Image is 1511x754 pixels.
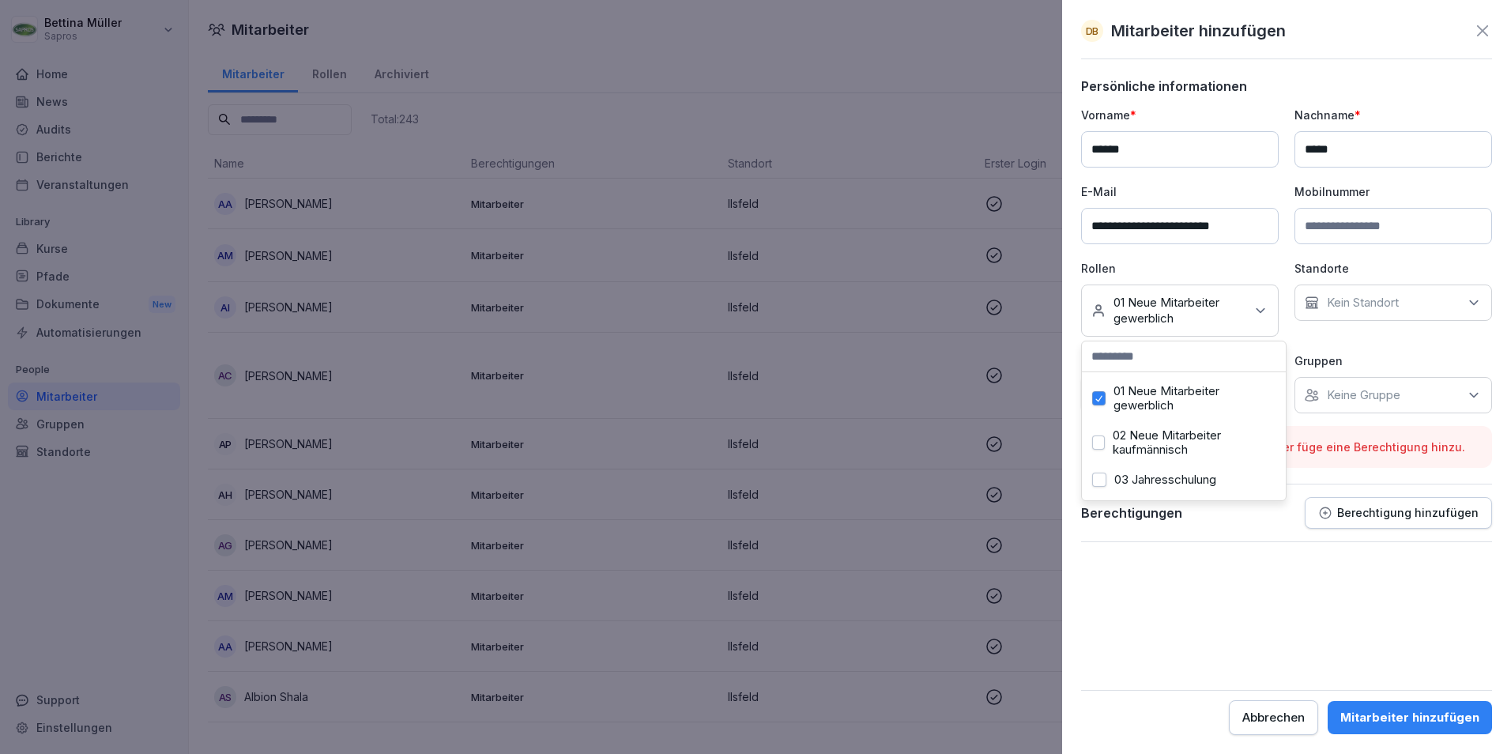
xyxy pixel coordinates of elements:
p: Berechtigung hinzufügen [1337,507,1479,519]
label: 02 Neue Mitarbeiter kaufmännisch [1113,428,1275,457]
div: DB [1081,20,1103,42]
button: Abbrechen [1229,700,1318,735]
p: Mobilnummer [1294,183,1492,200]
p: Rollen [1081,260,1279,277]
p: E-Mail [1081,183,1279,200]
button: Berechtigung hinzufügen [1305,497,1492,529]
p: Berechtigungen [1081,505,1182,521]
label: 01 Neue Mitarbeiter gewerblich [1113,384,1275,413]
button: Mitarbeiter hinzufügen [1328,701,1492,734]
div: Mitarbeiter hinzufügen [1340,709,1479,726]
label: 03 Jahresschulung [1114,473,1216,487]
p: Bitte wähle einen Standort aus oder füge eine Berechtigung hinzu. [1094,439,1479,455]
p: Keine Gruppe [1327,387,1400,403]
p: Mitarbeiter hinzufügen [1111,19,1286,43]
p: Gruppen [1294,352,1492,369]
p: Standorte [1294,260,1492,277]
p: 01 Neue Mitarbeiter gewerblich [1113,295,1245,326]
div: Abbrechen [1242,709,1305,726]
p: Kein Standort [1327,295,1399,311]
p: Vorname [1081,107,1279,123]
p: Persönliche informationen [1081,78,1492,94]
p: Nachname [1294,107,1492,123]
